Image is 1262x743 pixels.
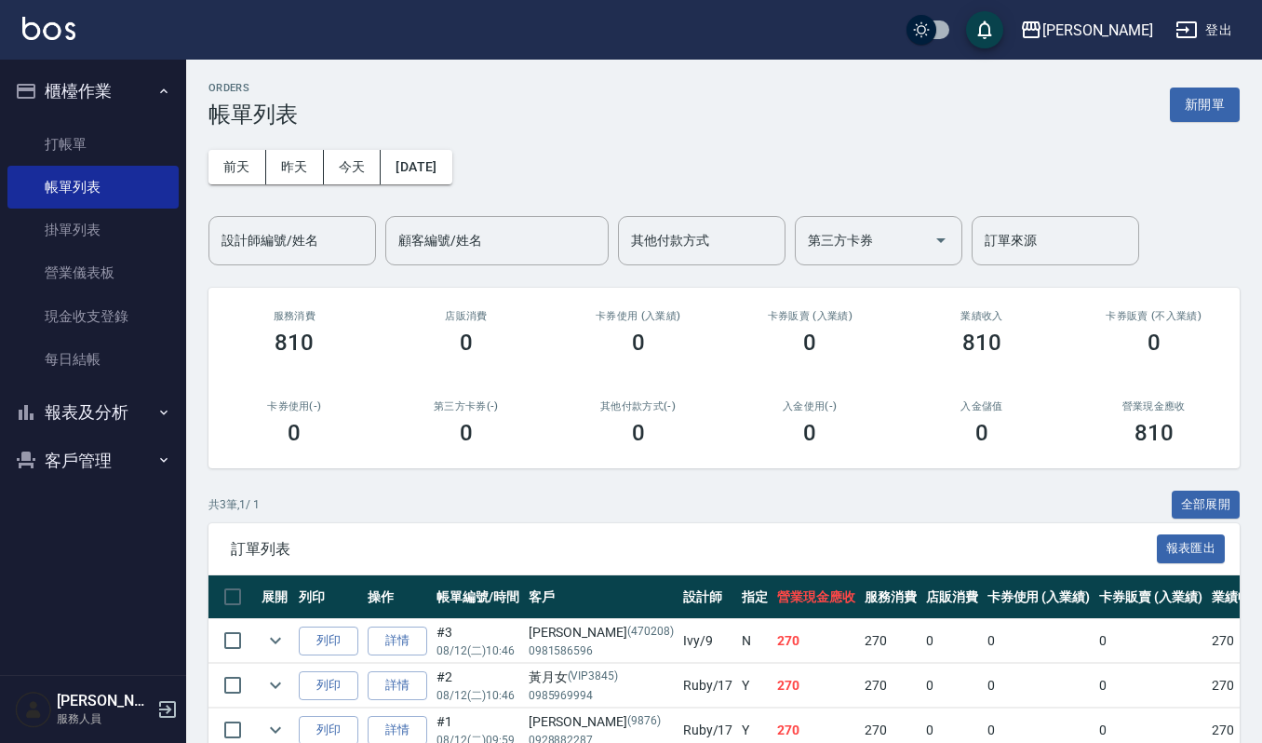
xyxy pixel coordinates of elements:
h3: 0 [632,420,645,446]
p: (9876) [627,712,661,732]
div: [PERSON_NAME] [529,623,674,642]
h3: 0 [803,330,816,356]
div: 黃月女 [529,668,674,687]
button: 登出 [1168,13,1240,47]
h3: 服務消費 [231,310,358,322]
th: 列印 [294,575,363,619]
a: 詳情 [368,671,427,700]
th: 店販消費 [921,575,983,619]
h2: 卡券販賣 (不入業績) [1090,310,1217,322]
td: 270 [772,664,860,708]
p: (VIP3845) [568,668,619,687]
span: 訂單列表 [231,540,1157,559]
p: 08/12 (二) 10:46 [436,687,519,704]
p: 服務人員 [57,710,152,727]
h2: 營業現金應收 [1090,400,1217,412]
button: [PERSON_NAME] [1013,11,1161,49]
td: 0 [983,619,1095,663]
p: 0981586596 [529,642,674,659]
h5: [PERSON_NAME] [57,692,152,710]
td: 270 [860,664,921,708]
a: 帳單列表 [7,166,179,209]
h3: 810 [1134,420,1174,446]
h2: 業績收入 [919,310,1046,322]
td: 0 [1094,664,1207,708]
button: 列印 [299,627,358,655]
button: 全部展開 [1172,491,1241,520]
h2: 卡券使用(-) [231,400,358,412]
h3: 810 [962,330,1001,356]
h2: 第三方卡券(-) [403,400,530,412]
th: 客戶 [524,575,678,619]
a: 掛單列表 [7,209,179,251]
h3: 0 [1148,330,1161,356]
a: 詳情 [368,627,427,655]
p: 共 3 筆, 1 / 1 [208,496,260,513]
p: (470208) [627,623,674,642]
th: 帳單編號/時間 [432,575,524,619]
div: [PERSON_NAME] [529,712,674,732]
h3: 0 [288,420,301,446]
a: 新開單 [1170,95,1240,113]
td: 0 [983,664,1095,708]
button: save [966,11,1003,48]
td: N [737,619,772,663]
img: Logo [22,17,75,40]
button: Open [926,225,956,255]
th: 指定 [737,575,772,619]
h3: 810 [275,330,314,356]
td: 270 [860,619,921,663]
td: 0 [921,619,983,663]
h2: 入金儲值 [919,400,1046,412]
th: 營業現金應收 [772,575,860,619]
button: 報表及分析 [7,388,179,437]
th: 操作 [363,575,432,619]
td: Y [737,664,772,708]
button: 列印 [299,671,358,700]
button: 新開單 [1170,88,1240,122]
h2: 卡券使用 (入業績) [574,310,702,322]
td: #2 [432,664,524,708]
td: 0 [921,664,983,708]
h2: 店販消費 [403,310,530,322]
button: 報表匯出 [1157,534,1226,563]
button: expand row [262,671,289,699]
a: 營業儀表板 [7,251,179,294]
button: expand row [262,627,289,655]
td: 270 [772,619,860,663]
h3: 0 [460,330,473,356]
h2: 入金使用(-) [746,400,874,412]
th: 服務消費 [860,575,921,619]
h2: 卡券販賣 (入業績) [746,310,874,322]
th: 卡券使用 (入業績) [983,575,1095,619]
button: 前天 [208,150,266,184]
td: Ruby /17 [678,664,738,708]
button: 今天 [324,150,382,184]
h3: 帳單列表 [208,101,298,128]
th: 卡券販賣 (入業績) [1094,575,1207,619]
th: 展開 [257,575,294,619]
h3: 0 [632,330,645,356]
p: 08/12 (二) 10:46 [436,642,519,659]
th: 設計師 [678,575,738,619]
h2: 其他付款方式(-) [574,400,702,412]
button: 客戶管理 [7,437,179,485]
p: 0985969994 [529,687,674,704]
h2: ORDERS [208,82,298,94]
button: 櫃檯作業 [7,67,179,115]
a: 每日結帳 [7,338,179,381]
td: 0 [1094,619,1207,663]
td: #3 [432,619,524,663]
h3: 0 [975,420,988,446]
a: 現金收支登錄 [7,295,179,338]
h3: 0 [460,420,473,446]
a: 打帳單 [7,123,179,166]
img: Person [15,691,52,728]
a: 報表匯出 [1157,539,1226,557]
button: 昨天 [266,150,324,184]
h3: 0 [803,420,816,446]
div: [PERSON_NAME] [1042,19,1153,42]
td: Ivy /9 [678,619,738,663]
button: [DATE] [381,150,451,184]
